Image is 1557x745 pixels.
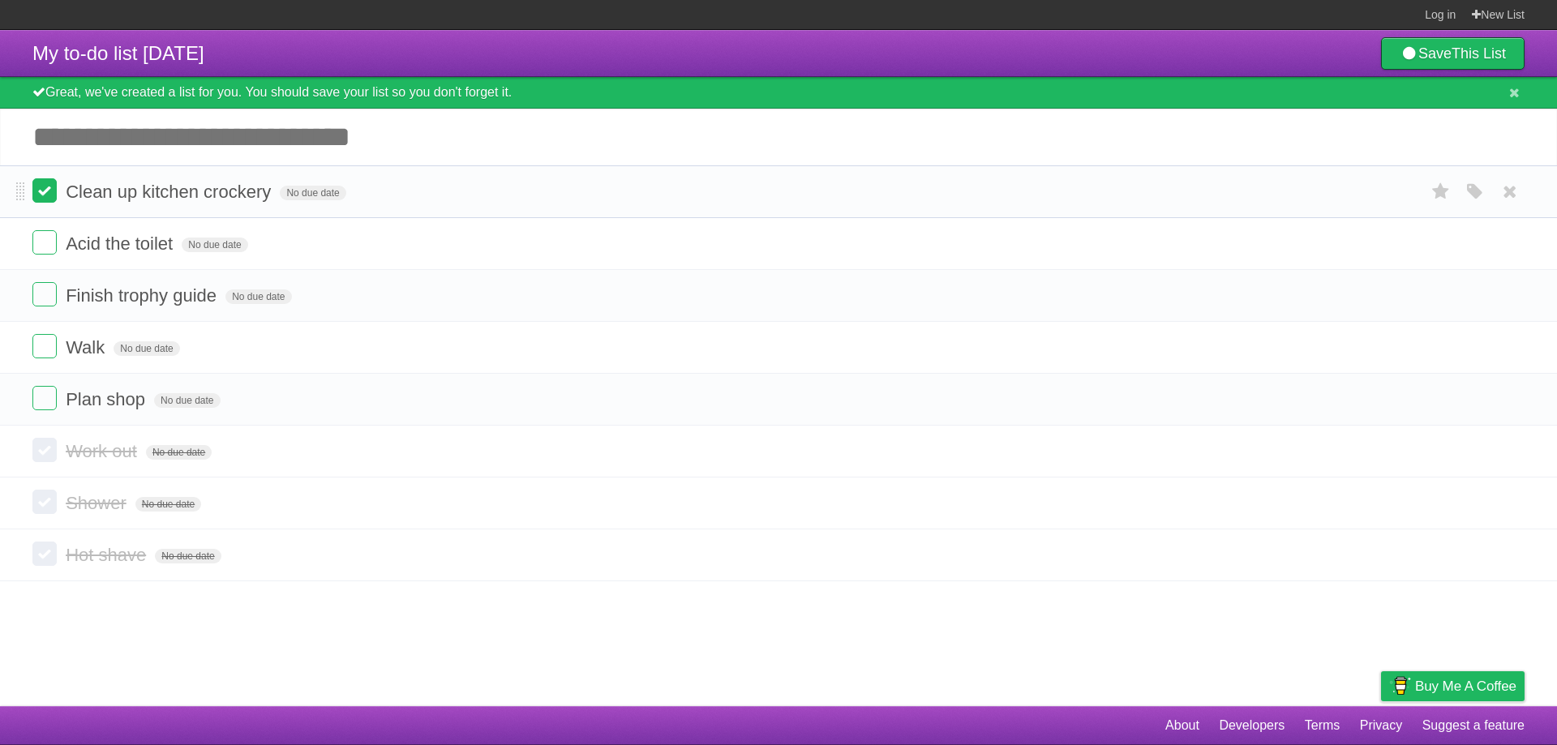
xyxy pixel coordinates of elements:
[32,438,57,462] label: Done
[146,445,212,460] span: No due date
[32,334,57,358] label: Done
[1360,710,1402,741] a: Privacy
[32,42,204,64] span: My to-do list [DATE]
[1415,672,1516,700] span: Buy me a coffee
[280,186,345,200] span: No due date
[32,542,57,566] label: Done
[114,341,179,356] span: No due date
[225,289,291,304] span: No due date
[1389,672,1411,700] img: Buy me a coffee
[32,178,57,203] label: Done
[1219,710,1285,741] a: Developers
[66,285,221,306] span: Finish trophy guide
[135,497,201,512] span: No due date
[182,238,247,252] span: No due date
[32,282,57,306] label: Done
[66,337,109,358] span: Walk
[154,393,220,408] span: No due date
[1165,710,1199,741] a: About
[155,549,221,563] span: No due date
[66,545,150,565] span: Hot shave
[1381,37,1525,70] a: SaveThis List
[66,389,149,409] span: Plan shop
[66,182,275,202] span: Clean up kitchen crockery
[32,490,57,514] label: Done
[1381,671,1525,701] a: Buy me a coffee
[66,441,141,461] span: Work out
[1452,45,1506,62] b: This List
[32,230,57,255] label: Done
[1426,178,1456,205] label: Star task
[1305,710,1340,741] a: Terms
[66,233,177,254] span: Acid the toilet
[66,493,131,513] span: Shower
[1422,710,1525,741] a: Suggest a feature
[32,386,57,410] label: Done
